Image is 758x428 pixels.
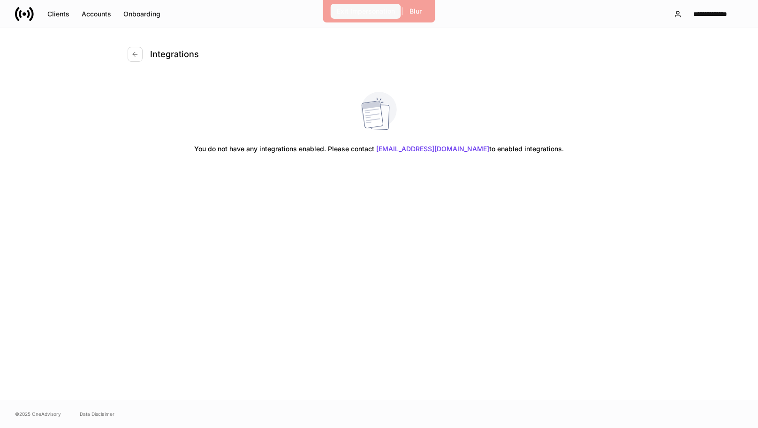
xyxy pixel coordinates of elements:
a: [EMAIL_ADDRESS][DOMAIN_NAME] [376,145,489,153]
div: Clients [47,9,69,19]
div: Exit Impersonation [337,7,395,16]
h5: You do not have any integrations enabled. Please contact to enabled integrations. [194,140,564,157]
button: Accounts [76,7,117,22]
button: Onboarding [117,7,167,22]
h4: Integrations [150,49,199,60]
div: Onboarding [123,9,160,19]
button: Exit Impersonation [331,4,401,19]
button: Clients [41,7,76,22]
div: Blur [409,7,422,16]
div: Accounts [82,9,111,19]
a: Data Disclaimer [80,410,114,418]
span: © 2025 OneAdvisory [15,410,61,418]
button: Blur [403,4,428,19]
